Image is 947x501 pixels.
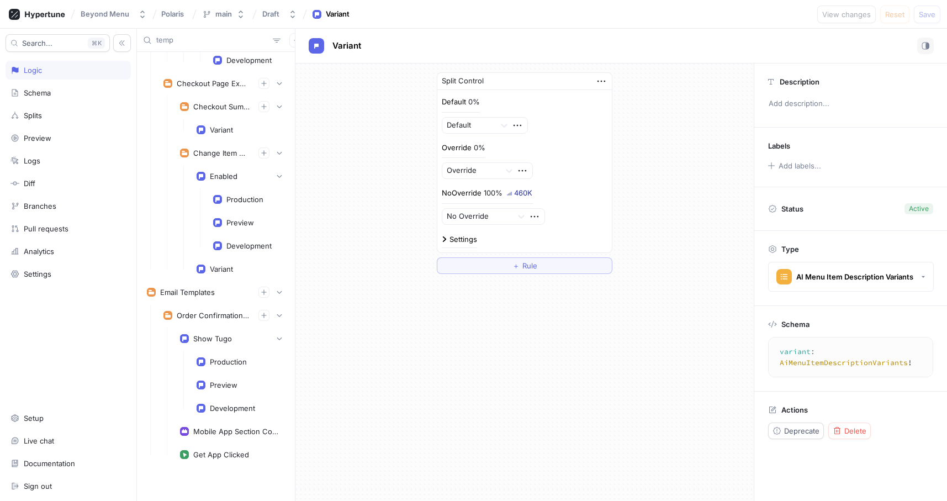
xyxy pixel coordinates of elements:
[160,288,215,297] div: Email Templates
[768,262,934,292] button: AI Menu Item Description Variants
[326,9,350,20] div: Variant
[161,10,184,18] span: Polaris
[484,189,502,197] div: 100%
[784,428,819,434] span: Deprecate
[24,66,42,75] div: Logic
[24,459,75,468] div: Documentation
[522,262,537,269] span: Rule
[449,236,477,243] div: Settings
[193,450,249,459] div: Get App Clicked
[24,88,51,97] div: Schema
[768,141,790,150] p: Labels
[781,201,803,217] p: Status
[81,9,129,19] div: Beyond Menu
[514,189,532,197] div: 460K
[24,436,54,445] div: Live chat
[919,11,935,18] span: Save
[24,156,40,165] div: Logs
[442,188,482,199] p: NoOverride
[909,204,929,214] div: Active
[764,159,824,173] button: Add labels...
[177,79,250,88] div: Checkout Page Experiments
[24,134,51,143] div: Preview
[76,5,151,23] button: Beyond Menu
[442,97,466,108] p: Default
[780,77,819,86] p: Description
[258,5,301,23] button: Draft
[156,35,268,46] input: Search...
[779,162,821,170] div: Add labels...
[781,245,799,254] p: Type
[768,423,824,439] button: Deprecate
[880,6,909,23] button: Reset
[764,94,938,113] p: Add description...
[210,172,237,181] div: Enabled
[442,143,472,154] p: Override
[210,404,255,413] div: Development
[22,40,52,46] span: Search...
[914,6,940,23] button: Save
[193,102,250,111] div: Checkout Summary Experiment
[781,405,808,414] p: Actions
[193,334,232,343] div: Show Tugo
[437,257,612,274] button: ＋Rule
[512,262,520,269] span: ＋
[828,423,871,439] button: Delete
[442,76,484,87] div: Split Control
[88,38,105,49] div: K
[262,9,279,19] div: Draft
[6,454,131,473] a: Documentation
[193,427,281,436] div: Mobile App Section Content
[6,34,110,52] button: Search...K
[24,414,44,423] div: Setup
[474,144,485,151] div: 0%
[215,9,232,19] div: main
[226,241,272,250] div: Development
[24,247,54,256] div: Analytics
[210,125,233,134] div: Variant
[24,224,68,233] div: Pull requests
[24,202,56,210] div: Branches
[226,195,263,204] div: Production
[796,272,913,282] div: AI Menu Item Description Variants
[332,41,361,50] span: Variant
[210,265,233,273] div: Variant
[24,111,42,120] div: Splits
[226,218,254,227] div: Preview
[198,5,250,23] button: main
[24,482,52,491] div: Sign out
[781,320,810,329] p: Schema
[193,149,250,157] div: Change Item Qty Experiment
[24,179,35,188] div: Diff
[210,381,237,389] div: Preview
[226,56,272,65] div: Development
[177,311,250,320] div: Order Confirmation Email
[822,11,871,18] span: View changes
[844,428,866,434] span: Delete
[24,270,51,278] div: Settings
[210,357,247,366] div: Production
[817,6,876,23] button: View changes
[885,11,904,18] span: Reset
[468,98,480,106] div: 0%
